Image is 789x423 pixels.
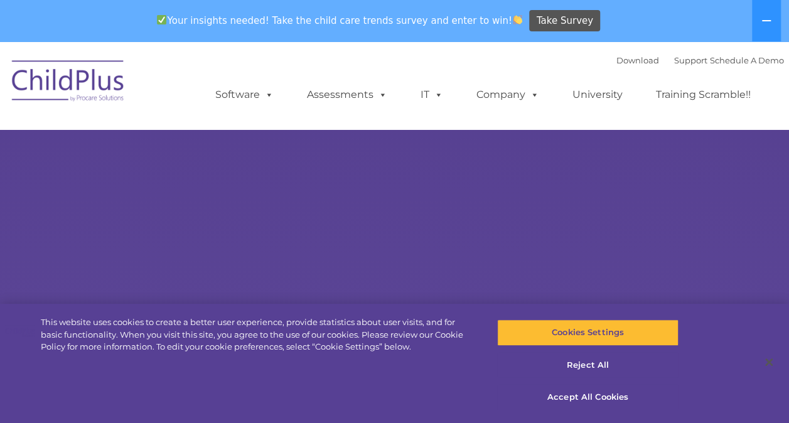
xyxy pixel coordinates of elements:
[294,82,400,107] a: Assessments
[174,134,228,144] span: Phone number
[616,55,784,65] font: |
[497,319,679,346] button: Cookies Settings
[710,55,784,65] a: Schedule A Demo
[157,15,166,24] img: ✅
[674,55,707,65] a: Support
[616,55,659,65] a: Download
[203,82,286,107] a: Software
[513,15,522,24] img: 👏
[174,83,213,92] span: Last name
[560,82,635,107] a: University
[755,348,783,376] button: Close
[408,82,456,107] a: IT
[537,10,593,32] span: Take Survey
[497,384,679,410] button: Accept All Cookies
[497,352,679,378] button: Reject All
[41,316,473,353] div: This website uses cookies to create a better user experience, provide statistics about user visit...
[464,82,552,107] a: Company
[6,51,131,114] img: ChildPlus by Procare Solutions
[643,82,763,107] a: Training Scramble!!
[152,8,528,33] span: Your insights needed! Take the child care trends survey and enter to win!
[529,10,600,32] a: Take Survey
